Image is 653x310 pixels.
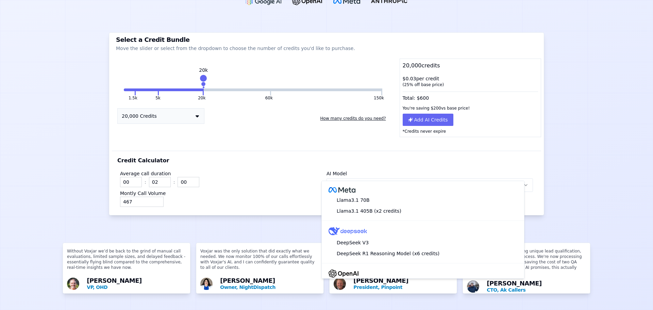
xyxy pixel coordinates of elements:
[124,88,135,91] button: 1.5k
[326,237,520,248] div: DeepSeek V3
[334,278,346,290] img: Avatar
[318,113,389,124] button: How many credits do you need?
[467,248,586,278] p: With over 100 clients needing unique lead qualification, we couldn't scale our QA process. We're ...
[200,278,213,290] img: Avatar
[198,95,205,101] button: 20k
[353,278,453,291] div: [PERSON_NAME]
[87,284,186,291] p: VP, OHD
[326,171,347,176] label: AI Model
[155,95,161,101] button: 5k
[326,195,520,206] div: Llama3.1 70B
[204,88,270,91] button: 60k
[67,278,79,290] img: Avatar
[326,206,520,216] div: Llama3.1 405B (x2 credits)
[117,157,169,165] p: Credit Calculator
[487,287,586,293] p: CTO, Ak Callers
[400,103,541,114] div: You're saving $ 200 vs base price!
[403,82,538,87] div: ( 25 % off base price)
[374,95,384,101] button: 150k
[220,278,319,291] div: [PERSON_NAME]
[159,88,203,91] button: 20k
[265,95,273,101] button: 60k
[120,171,171,176] label: Average call duration
[129,95,137,101] button: 1.5k
[353,284,453,291] p: President, Pinpoint
[116,45,537,52] p: Move the slider or select from the dropdown to choose the number of credits you'd like to purchase.
[400,59,541,72] div: 20,000 credits
[200,248,319,276] p: Voxjar was the only solution that did exactly what we needed. We now monitor 100% of our calls ef...
[467,280,479,293] img: Avatar
[400,72,541,90] div: $ 0.03 per credit
[487,280,586,293] div: [PERSON_NAME]
[326,248,520,259] div: DeepSeek R1 Reasoning Model (x6 credits)
[271,88,381,91] button: 150k
[400,90,541,103] div: Total: $ 600
[400,126,541,137] p: *Credits never expire
[67,248,186,276] p: Without Voxjar we’d be back to the grind of manual call evaluations, limited sample sizes, and de...
[403,114,453,126] button: Add AI Credits
[117,108,204,124] button: 20,000 Credits
[220,284,319,291] p: Owner, NightDispatch
[145,179,146,185] span: :
[199,67,208,74] div: 20k
[173,179,175,185] span: :
[120,191,166,196] label: Montly Call Volume
[136,88,158,91] button: 5k
[87,278,186,291] div: [PERSON_NAME]
[116,37,537,43] h3: Select a Credit Bundle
